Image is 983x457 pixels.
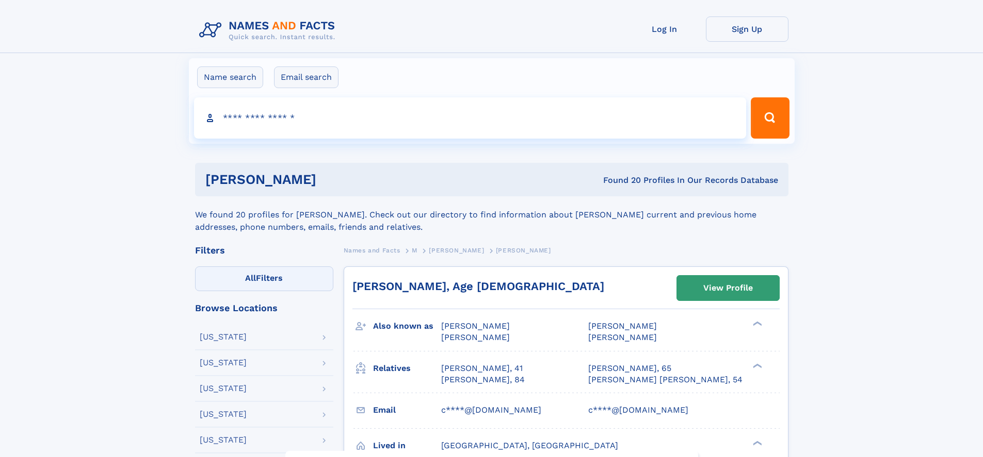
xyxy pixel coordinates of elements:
div: ❯ [750,439,763,446]
img: Logo Names and Facts [195,16,344,44]
a: [PERSON_NAME], Age [DEMOGRAPHIC_DATA] [352,280,604,293]
a: [PERSON_NAME] [PERSON_NAME], 54 [588,374,743,385]
div: [US_STATE] [200,410,247,418]
span: [GEOGRAPHIC_DATA], [GEOGRAPHIC_DATA] [441,441,618,450]
input: search input [194,97,747,139]
h3: Lived in [373,437,441,454]
a: [PERSON_NAME], 84 [441,374,525,385]
span: [PERSON_NAME] [441,321,510,331]
div: Browse Locations [195,303,333,313]
div: Filters [195,246,333,255]
label: Name search [197,66,263,88]
div: ❯ [750,320,763,327]
div: View Profile [703,276,753,300]
button: Search Button [751,97,789,139]
label: Email search [274,66,339,88]
a: Sign Up [706,16,788,42]
a: View Profile [677,276,779,300]
span: [PERSON_NAME] [429,247,484,254]
span: M [412,247,417,254]
h1: [PERSON_NAME] [205,173,460,186]
div: [US_STATE] [200,333,247,341]
a: [PERSON_NAME], 41 [441,363,523,374]
h3: Also known as [373,317,441,335]
span: [PERSON_NAME] [441,332,510,342]
a: [PERSON_NAME] [429,244,484,257]
div: [US_STATE] [200,359,247,367]
div: [US_STATE] [200,384,247,393]
span: [PERSON_NAME] [588,332,657,342]
a: Names and Facts [344,244,400,257]
a: Log In [623,16,706,42]
a: M [412,244,417,257]
div: [US_STATE] [200,436,247,444]
span: [PERSON_NAME] [588,321,657,331]
div: ❯ [750,362,763,369]
div: We found 20 profiles for [PERSON_NAME]. Check out our directory to find information about [PERSON... [195,196,788,233]
div: Found 20 Profiles In Our Records Database [460,175,778,186]
a: [PERSON_NAME], 65 [588,363,671,374]
h3: Relatives [373,360,441,377]
h3: Email [373,401,441,419]
label: Filters [195,266,333,291]
span: All [245,273,256,283]
span: [PERSON_NAME] [496,247,551,254]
